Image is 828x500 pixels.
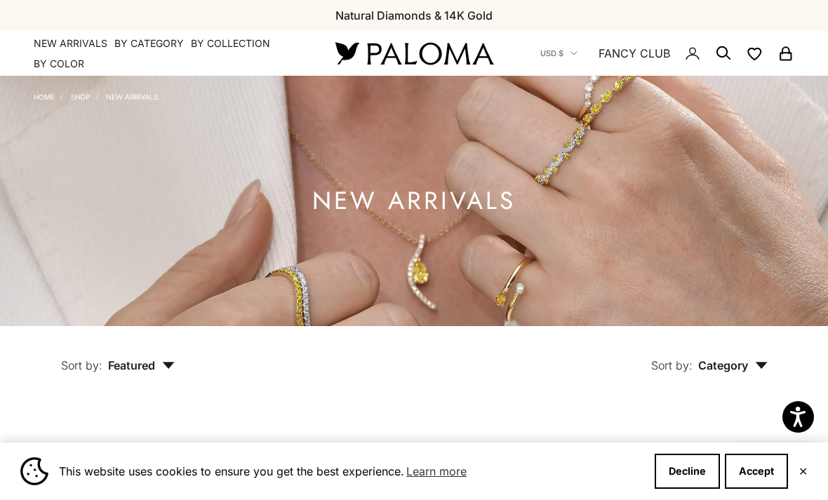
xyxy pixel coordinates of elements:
summary: By Color [34,57,84,71]
a: FANCY CLUB [599,44,670,62]
span: USD $ [540,47,563,60]
p: Natural Diamonds & 14K Gold [335,6,493,25]
span: Sort by: [651,358,693,372]
a: Shop [71,93,90,101]
button: Close [799,467,808,475]
nav: Breadcrumb [34,90,158,101]
h1: NEW ARRIVALS [312,192,516,210]
nav: Primary navigation [34,36,302,71]
summary: By Category [114,36,184,50]
button: USD $ [540,47,577,60]
button: Sort by: Category [619,326,800,385]
span: Featured [108,358,175,372]
a: NEW ARRIVALS [34,36,107,50]
summary: By Collection [191,36,270,50]
span: Sort by: [61,358,102,372]
nav: Secondary navigation [540,31,794,76]
img: Cookie banner [20,457,48,485]
button: Accept [725,454,788,489]
a: Home [34,93,55,101]
span: Category [698,358,768,372]
span: This website uses cookies to ensure you get the best experience. [59,461,643,482]
a: Learn more [404,461,469,482]
a: NEW ARRIVALS [106,93,158,101]
button: Decline [655,454,720,489]
button: Sort by: Featured [29,326,207,385]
